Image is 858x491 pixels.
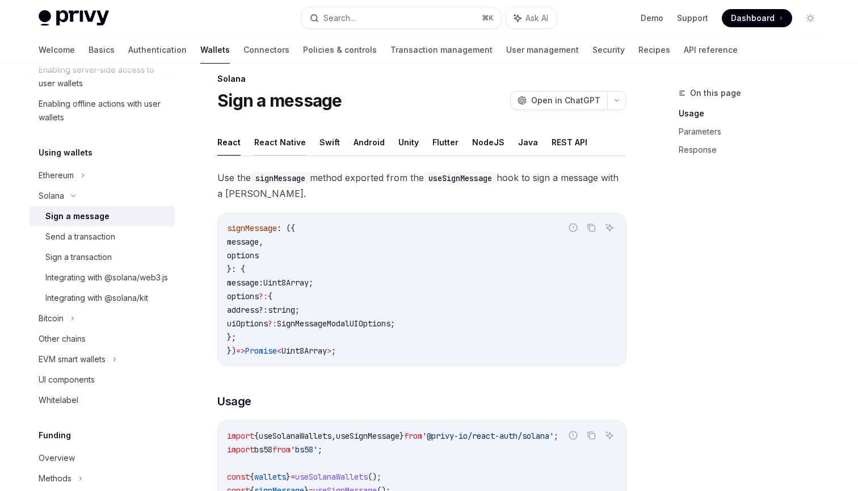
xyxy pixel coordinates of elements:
[30,390,175,410] a: Whitelabel
[227,250,259,261] span: options
[679,104,828,123] a: Usage
[552,129,587,156] button: REST API
[39,97,168,124] div: Enabling offline actions with user wallets
[291,472,295,482] span: =
[39,352,106,366] div: EVM smart wallets
[531,95,600,106] span: Open in ChatGPT
[506,8,556,28] button: Ask AI
[302,8,500,28] button: Search...⌘K
[432,129,459,156] button: Flutter
[30,247,175,267] a: Sign a transaction
[602,220,617,235] button: Ask AI
[801,9,819,27] button: Toggle dark mode
[251,172,310,184] code: signMessage
[217,393,251,409] span: Usage
[281,346,327,356] span: Uint8Array
[641,12,663,24] a: Demo
[390,318,395,329] span: ;
[422,431,554,441] span: '@privy-io/react-auth/solana'
[227,237,259,247] span: message
[318,444,322,455] span: ;
[584,428,599,443] button: Copy the contents from the code block
[39,472,71,485] div: Methods
[227,472,250,482] span: const
[303,36,377,64] a: Policies & controls
[227,318,268,329] span: uiOptions
[227,223,277,233] span: signMessage
[45,230,115,244] div: Send a transaction
[30,267,175,288] a: Integrating with @solana/web3.js
[39,169,74,182] div: Ethereum
[45,271,168,284] div: Integrating with @solana/web3.js
[277,223,295,233] span: : ({
[217,129,241,156] button: React
[566,220,581,235] button: Report incorrect code
[398,129,419,156] button: Unity
[731,12,775,24] span: Dashboard
[227,264,245,274] span: }: {
[268,318,277,329] span: ?:
[677,12,708,24] a: Support
[254,431,259,441] span: {
[254,129,306,156] button: React Native
[263,305,268,315] span: :
[291,444,318,455] span: 'bs58'
[39,36,75,64] a: Welcome
[584,220,599,235] button: Copy the contents from the code block
[227,431,254,441] span: import
[690,86,741,100] span: On this page
[39,373,95,387] div: UI components
[259,237,263,247] span: ,
[39,332,86,346] div: Other chains
[39,451,75,465] div: Overview
[368,472,381,482] span: ();
[268,305,295,315] span: string
[566,428,581,443] button: Report incorrect code
[331,431,336,441] span: ,
[227,444,254,455] span: import
[554,431,558,441] span: ;
[254,444,272,455] span: bs58
[295,472,368,482] span: useSolanaWallets
[525,12,548,24] span: Ask AI
[390,36,493,64] a: Transaction management
[30,329,175,349] a: Other chains
[200,36,230,64] a: Wallets
[227,278,263,288] span: message:
[319,129,340,156] button: Swift
[30,206,175,226] a: Sign a message
[30,226,175,247] a: Send a transaction
[30,370,175,390] a: UI components
[227,291,259,301] span: options
[404,431,422,441] span: from
[277,346,281,356] span: <
[45,209,110,223] div: Sign a message
[592,36,625,64] a: Security
[295,305,300,315] span: ;
[217,170,626,202] span: Use the method exported from the hook to sign a message with a [PERSON_NAME].
[39,146,92,160] h5: Using wallets
[254,472,286,482] span: wallets
[506,36,579,64] a: User management
[472,129,504,156] button: NodeJS
[245,346,277,356] span: Promise
[602,428,617,443] button: Ask AI
[327,346,331,356] span: >
[217,73,626,85] div: Solana
[30,94,175,128] a: Enabling offline actions with user wallets
[722,9,792,27] a: Dashboard
[39,189,64,203] div: Solana
[336,431,399,441] span: useSignMessage
[323,11,355,25] div: Search...
[309,278,313,288] span: ;
[510,91,607,110] button: Open in ChatGPT
[277,318,390,329] span: SignMessageModalUIOptions
[684,36,738,64] a: API reference
[259,291,268,301] span: ?:
[331,346,336,356] span: ;
[30,448,175,468] a: Overview
[518,129,538,156] button: Java
[638,36,670,64] a: Recipes
[45,291,148,305] div: Integrating with @solana/kit
[128,36,187,64] a: Authentication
